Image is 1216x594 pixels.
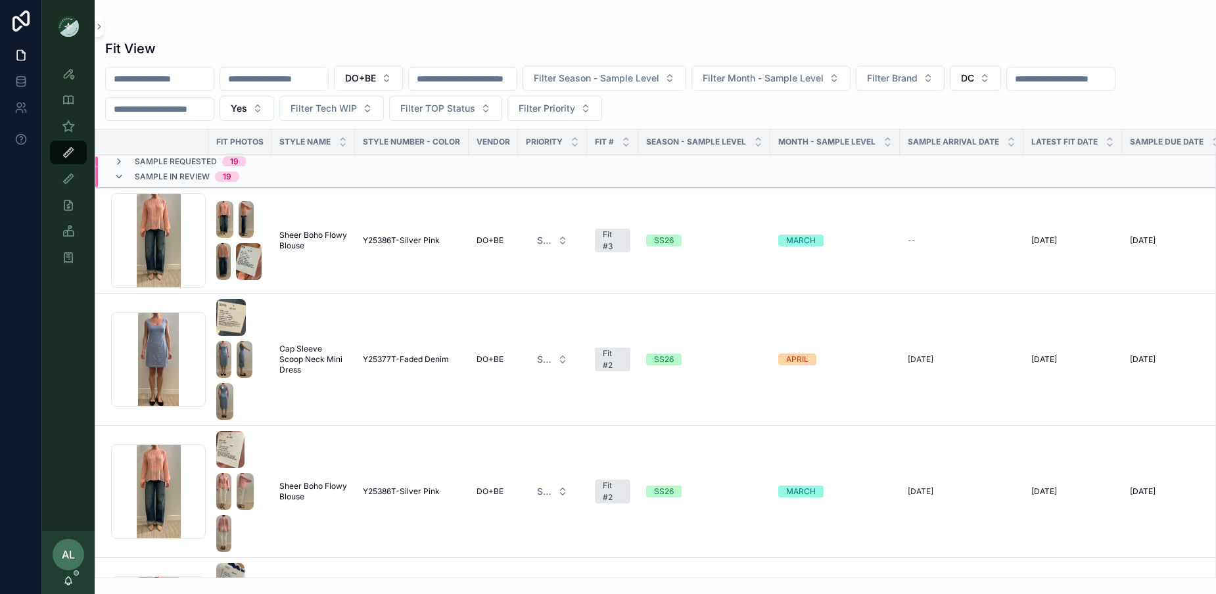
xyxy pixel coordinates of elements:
a: [DATE] [908,486,1016,497]
a: SS26 [646,354,762,365]
div: Fit #2 [603,480,622,503]
span: Select a HP FIT LEVEL [537,485,552,498]
span: -- [908,235,916,246]
a: DO+BE [477,235,510,246]
a: [DATE] [908,354,1016,365]
span: Filter Month - Sample Level [703,72,824,85]
a: MARCH [778,486,892,497]
a: APRIL [778,354,892,365]
a: Cap Sleeve Scoop Neck Mini Dress [279,344,347,375]
a: Y25377T-Faded Denim [363,354,461,365]
span: Select a HP FIT LEVEL [537,234,552,247]
button: Select Button [220,96,274,121]
div: scrollable content [42,53,95,286]
span: Sample Requested [135,156,217,167]
a: Screenshot-2025-09-10-at-10.03.57-AM.pngScreenshot-2025-09-10-at-10.04.01-AM.pngScreenshot-2025-0... [216,201,264,280]
span: Filter Season - Sample Level [534,72,659,85]
button: Select Button [526,480,578,503]
span: Select a HP FIT LEVEL [537,353,552,366]
span: DO+BE [477,235,503,246]
span: Style Number - Color [363,137,460,147]
button: Select Button [526,348,578,371]
button: Select Button [523,66,686,91]
span: [DATE] [1031,235,1057,246]
img: Screenshot-2025-10-01-at-3.39.08-PM.png [216,299,246,336]
a: Fit #2 [595,348,630,371]
div: SS26 [654,354,674,365]
button: Select Button [507,96,602,121]
a: Screenshot-2025-10-01-at-3.39.08-PM.pngScreenshot-2025-10-01-at-3.39.11-PM.pngScreenshot-2025-10-... [216,299,264,420]
span: [DATE] [1031,354,1057,365]
div: SS26 [654,486,674,497]
button: Select Button [856,66,945,91]
img: Screenshot-2025-10-01-at-3.39.11-PM.png [216,341,231,378]
span: Fit Photos [216,137,264,147]
a: MARCH [778,235,892,246]
span: DO+BE [477,486,503,497]
span: Yes [231,102,247,115]
a: SS26 [646,486,762,497]
span: Season - Sample Level [646,137,746,147]
a: Y25386T-Silver Pink [363,235,461,246]
a: DO+BE [477,486,510,497]
span: PRIORITY [526,137,563,147]
p: [DATE] [908,486,933,497]
img: Screenshot-2025-10-01-at-3.39.17-PM.png [216,383,233,420]
p: [DATE] [908,354,933,365]
img: Screenshot-2025-09-10-at-10.04.01-AM.png [239,201,254,238]
a: Select Button [526,347,579,372]
a: [DATE] [1031,354,1114,365]
a: Fit #3 [595,229,630,252]
img: Screenshot-2025-10-01-at-3.39.14-PM.png [237,341,252,378]
a: -- [908,235,1016,246]
div: Fit #2 [603,348,622,371]
span: Latest Fit Date [1031,137,1098,147]
button: Select Button [950,66,1001,91]
a: Sheer Boho Flowy Blouse [279,481,347,502]
img: Screenshot-2025-09-08-at-1.55.09-PM.png [216,473,231,510]
button: Select Button [691,66,851,91]
span: Filter Tech WIP [291,102,357,115]
span: DO+BE [477,354,503,365]
button: Select Button [279,96,384,121]
span: Y25377T-Faded Denim [363,354,449,365]
a: Select Button [526,228,579,253]
span: Filter Brand [867,72,918,85]
img: App logo [58,16,79,37]
span: [DATE] [1130,354,1156,365]
span: DC [961,72,974,85]
h1: Fit View [105,39,156,58]
span: STYLE NAME [279,137,331,147]
span: AL [62,547,75,562]
span: Vendor [477,137,510,147]
div: APRIL [786,354,808,365]
a: Sheer Boho Flowy Blouse [279,230,347,251]
div: MARCH [786,235,816,246]
div: 19 [223,171,231,182]
span: MONTH - SAMPLE LEVEL [778,137,876,147]
img: Screenshot-2025-09-08-at-1.55.14-PM.png [216,515,231,552]
a: SS26 [646,235,762,246]
span: DO+BE [345,72,376,85]
span: Y25386T-Silver Pink [363,486,440,497]
a: Y25386T-Silver Pink [363,486,461,497]
span: Sample In Review [135,171,210,182]
a: Screenshot-2025-09-08-at-1.55.05-PM.pngScreenshot-2025-09-08-at-1.55.09-PM.pngScreenshot-2025-09-... [216,431,264,552]
button: Select Button [334,66,403,91]
a: DO+BE [477,354,510,365]
button: Select Button [526,229,578,252]
div: 19 [230,156,239,167]
img: Screenshot-2025-09-08-at-1.55.12-PM.png [237,473,254,510]
div: MARCH [786,486,816,497]
a: Fit #2 [595,480,630,503]
a: Select Button [526,479,579,504]
button: Select Button [389,96,502,121]
span: Filter TOP Status [400,102,475,115]
span: [DATE] [1130,235,1156,246]
span: Y25386T-Silver Pink [363,235,440,246]
span: Sample Due Date [1130,137,1204,147]
div: SS26 [654,235,674,246]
